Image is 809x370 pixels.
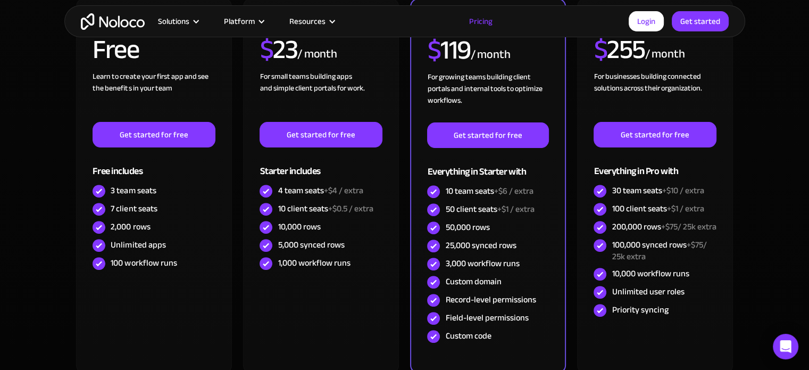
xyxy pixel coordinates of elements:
h2: 119 [427,37,470,63]
div: 100 workflow runs [111,257,177,269]
div: 50,000 rows [445,221,489,233]
div: Starter includes [260,147,382,182]
div: 30 team seats [612,185,704,196]
a: home [81,13,145,30]
div: 100,000 synced rows [612,239,716,262]
div: Solutions [158,14,189,28]
div: Platform [211,14,276,28]
a: Get started for free [93,122,215,147]
div: / month [645,46,685,63]
div: Record-level permissions [445,294,536,306]
div: 1,000 workflow runs [278,257,350,269]
div: Solutions [145,14,211,28]
div: 100 client seats [612,203,704,215]
div: 50 client seats [445,203,534,215]
div: / month [470,46,510,63]
span: +$0.5 / extra [328,201,373,217]
span: +$1 / extra [497,201,534,217]
h2: 23 [260,36,297,63]
div: 25,000 synced rows [445,240,516,251]
div: Free includes [93,147,215,182]
h2: Free [93,36,139,63]
div: Unlimited user roles [612,286,684,298]
div: For businesses building connected solutions across their organization. ‍ [594,71,716,122]
a: Login [629,11,664,31]
div: Priority syncing [612,304,668,316]
a: Pricing [456,14,506,28]
span: +$1 / extra [666,201,704,217]
div: 2,000 rows [111,221,150,233]
div: Resources [289,14,326,28]
div: 7 client seats [111,203,157,215]
div: Everything in Pro with [594,147,716,182]
h2: 255 [594,36,645,63]
span: $ [594,24,607,75]
a: Get started [672,11,729,31]
span: $ [260,24,273,75]
div: 4 team seats [278,185,363,196]
div: 3,000 workflow runs [445,258,519,269]
span: +$75/ 25k extra [612,237,706,265]
span: $ [427,25,440,75]
div: Custom domain [445,276,501,287]
div: Field-level permissions [445,312,528,324]
div: 5,000 synced rows [278,239,344,251]
div: 10,000 workflow runs [612,268,689,279]
a: Get started for free [594,122,716,147]
span: +$75/ 25k extra [661,219,716,235]
div: Resources [276,14,347,28]
div: 3 team seats [111,185,156,196]
div: 10 team seats [445,185,533,197]
div: Everything in Starter with [427,148,548,183]
a: Get started for free [427,122,548,148]
a: Get started for free [260,122,382,147]
div: 10,000 rows [278,221,320,233]
div: For small teams building apps and simple client portals for work. ‍ [260,71,382,122]
div: For growing teams building client portals and internal tools to optimize workflows. [427,71,548,122]
div: 10 client seats [278,203,373,215]
span: +$4 / extra [323,183,363,199]
div: Open Intercom Messenger [773,334,798,359]
div: Platform [224,14,255,28]
div: Custom code [445,330,491,342]
div: / month [297,46,337,63]
div: Learn to create your first app and see the benefits in your team ‍ [93,71,215,122]
span: +$6 / extra [494,183,533,199]
div: 200,000 rows [612,221,716,233]
span: +$10 / extra [662,183,704,199]
div: Unlimited apps [111,239,165,251]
